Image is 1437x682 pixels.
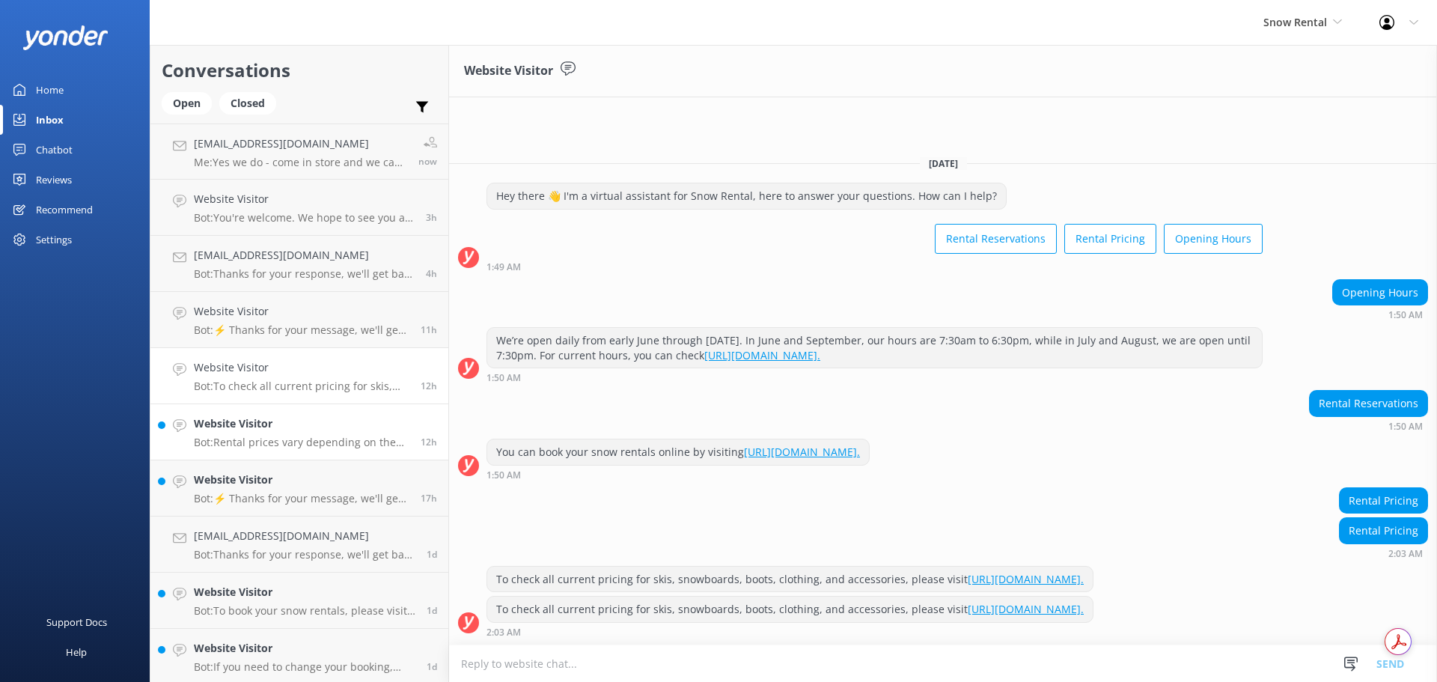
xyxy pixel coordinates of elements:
[194,247,415,264] h4: [EMAIL_ADDRESS][DOMAIN_NAME]
[150,517,448,573] a: [EMAIL_ADDRESS][DOMAIN_NAME]Bot:Thanks for your response, we'll get back to you as soon as we can...
[1064,224,1156,254] button: Rental Pricing
[194,660,415,674] p: Bot: If you need to change your booking, please get in touch at [EMAIL_ADDRESS][DOMAIN_NAME] or c...
[744,445,860,459] a: [URL][DOMAIN_NAME].
[487,439,869,465] div: You can book your snow rentals online by visiting
[418,155,437,168] span: Sep 03 2025 02:15pm (UTC +12:00) Pacific/Auckland
[421,380,437,392] span: Sep 03 2025 02:03am (UTC +12:00) Pacific/Auckland
[1333,280,1427,305] div: Opening Hours
[162,94,219,111] a: Open
[150,236,448,292] a: [EMAIL_ADDRESS][DOMAIN_NAME]Bot:Thanks for your response, we'll get back to you as soon as we can...
[1388,422,1423,431] strong: 1:50 AM
[36,165,72,195] div: Reviews
[150,460,448,517] a: Website VisitorBot:⚡ Thanks for your message, we'll get back to you as soon as we can. You're als...
[150,573,448,629] a: Website VisitorBot:To book your snow rentals, please visit [URL][DOMAIN_NAME].1d
[66,637,87,667] div: Help
[935,224,1057,254] button: Rental Reservations
[487,328,1262,368] div: We’re open daily from early June through [DATE]. In June and September, our hours are 7:30am to 6...
[194,640,415,657] h4: Website Visitor
[486,261,1263,272] div: Sep 03 2025 01:49am (UTC +12:00) Pacific/Auckland
[36,105,64,135] div: Inbox
[36,135,73,165] div: Chatbot
[486,372,1263,383] div: Sep 03 2025 01:50am (UTC +12:00) Pacific/Auckland
[486,627,1093,637] div: Sep 03 2025 02:03am (UTC +12:00) Pacific/Auckland
[194,584,415,600] h4: Website Visitor
[194,136,407,152] h4: [EMAIL_ADDRESS][DOMAIN_NAME]
[704,348,820,362] a: [URL][DOMAIN_NAME].
[36,225,72,255] div: Settings
[1388,311,1423,320] strong: 1:50 AM
[1339,548,1428,558] div: Sep 03 2025 02:03am (UTC +12:00) Pacific/Auckland
[487,597,1093,622] div: To check all current pricing for skis, snowboards, boots, clothing, and accessories, please visit
[194,303,409,320] h4: Website Visitor
[486,628,521,637] strong: 2:03 AM
[150,180,448,236] a: Website VisitorBot:You're welcome. We hope to see you at [GEOGRAPHIC_DATA] soon!3h
[22,25,109,50] img: yonder-white-logo.png
[968,572,1084,586] a: [URL][DOMAIN_NAME].
[1340,518,1427,544] div: Rental Pricing
[421,323,437,336] span: Sep 03 2025 03:09am (UTC +12:00) Pacific/Auckland
[920,157,967,170] span: [DATE]
[421,436,437,448] span: Sep 03 2025 01:55am (UTC +12:00) Pacific/Auckland
[426,267,437,280] span: Sep 03 2025 10:12am (UTC +12:00) Pacific/Auckland
[1310,391,1427,416] div: Rental Reservations
[219,94,284,111] a: Closed
[486,469,870,480] div: Sep 03 2025 01:50am (UTC +12:00) Pacific/Auckland
[194,156,407,169] p: Me: Yes we do - come in store and we can get you sorted.
[36,75,64,105] div: Home
[219,92,276,115] div: Closed
[487,183,1006,209] div: Hey there 👋 I'm a virtual assistant for Snow Rental, here to answer your questions. How can I help?
[1263,15,1327,29] span: Snow Rental
[162,56,437,85] h2: Conversations
[968,602,1084,616] a: [URL][DOMAIN_NAME].
[427,604,437,617] span: Sep 01 2025 10:34pm (UTC +12:00) Pacific/Auckland
[487,567,1093,592] div: To check all current pricing for skis, snowboards, boots, clothing, and accessories, please visit
[1340,488,1427,514] div: Rental Pricing
[162,92,212,115] div: Open
[1164,224,1263,254] button: Opening Hours
[194,211,415,225] p: Bot: You're welcome. We hope to see you at [GEOGRAPHIC_DATA] soon!
[194,548,415,561] p: Bot: Thanks for your response, we'll get back to you as soon as we can during opening hours.
[194,380,409,393] p: Bot: To check all current pricing for skis, snowboards, boots, clothing, and accessories, please ...
[194,415,409,432] h4: Website Visitor
[194,267,415,281] p: Bot: Thanks for your response, we'll get back to you as soon as we can during opening hours.
[150,292,448,348] a: Website VisitorBot:⚡ Thanks for your message, we'll get back to you as soon as we can. You're als...
[46,607,107,637] div: Support Docs
[194,472,409,488] h4: Website Visitor
[1309,421,1428,431] div: Sep 03 2025 01:50am (UTC +12:00) Pacific/Auckland
[486,263,521,272] strong: 1:49 AM
[194,436,409,449] p: Bot: Rental prices vary depending on the type of gear and the rental duration. For current pricin...
[486,374,521,383] strong: 1:50 AM
[194,359,409,376] h4: Website Visitor
[194,604,415,618] p: Bot: To book your snow rentals, please visit [URL][DOMAIN_NAME].
[194,323,409,337] p: Bot: ⚡ Thanks for your message, we'll get back to you as soon as we can. You're also welcome to k...
[427,660,437,673] span: Sep 01 2025 10:26pm (UTC +12:00) Pacific/Auckland
[426,211,437,224] span: Sep 03 2025 10:44am (UTC +12:00) Pacific/Auckland
[194,492,409,505] p: Bot: ⚡ Thanks for your message, we'll get back to you as soon as we can. You're also welcome to k...
[194,191,415,207] h4: Website Visitor
[1332,309,1428,320] div: Sep 03 2025 01:50am (UTC +12:00) Pacific/Auckland
[486,471,521,480] strong: 1:50 AM
[1388,549,1423,558] strong: 2:03 AM
[421,492,437,505] span: Sep 02 2025 08:58pm (UTC +12:00) Pacific/Auckland
[194,528,415,544] h4: [EMAIL_ADDRESS][DOMAIN_NAME]
[150,348,448,404] a: Website VisitorBot:To check all current pricing for skis, snowboards, boots, clothing, and access...
[150,404,448,460] a: Website VisitorBot:Rental prices vary depending on the type of gear and the rental duration. For ...
[150,124,448,180] a: [EMAIL_ADDRESS][DOMAIN_NAME]Me:Yes we do - come in store and we can get you sorted.now
[427,548,437,561] span: Sep 02 2025 01:24pm (UTC +12:00) Pacific/Auckland
[464,61,553,81] h3: Website Visitor
[36,195,93,225] div: Recommend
